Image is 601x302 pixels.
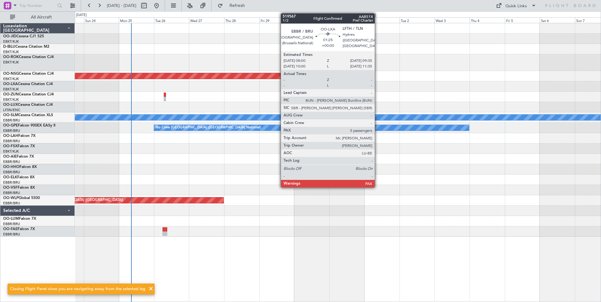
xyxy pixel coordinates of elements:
div: Fri 29 [259,17,295,23]
a: EBBR/BRU [3,159,20,164]
a: EBBR/BRU [3,201,20,206]
span: OO-AIE [3,155,17,159]
span: D-IBLU [3,45,15,49]
span: OO-VSF [3,186,18,190]
span: OO-FAE [3,227,18,231]
div: Quick Links [505,3,527,9]
a: EBKT/KJK [3,60,19,65]
div: Wed 27 [189,17,224,23]
a: EBKT/KJK [3,50,19,54]
a: EBKT/KJK [3,39,19,44]
a: EBKT/KJK [3,97,19,102]
button: All Aircraft [7,12,68,22]
a: OO-VSFFalcon 8X [3,186,35,190]
span: OO-LUX [3,103,18,107]
button: Refresh [215,1,252,11]
a: EBBR/BRU [3,118,20,123]
a: OO-NSGCessna Citation CJ4 [3,72,54,76]
a: EBBR/BRU [3,170,20,175]
a: OO-JIDCessna CJ1 525 [3,35,44,38]
span: OO-LUM [3,217,19,221]
span: OO-FSX [3,144,18,148]
span: Refresh [224,3,251,8]
a: OO-FSXFalcon 7X [3,144,35,148]
a: EBKT/KJK [3,77,19,81]
div: Thu 28 [224,17,259,23]
a: OO-LAHFalcon 7X [3,134,36,138]
a: EBBR/BRU [3,232,20,237]
div: Sat 30 [294,17,329,23]
a: OO-AIEFalcon 7X [3,155,34,159]
a: OO-FAEFalcon 7X [3,227,35,231]
span: OO-ZUN [3,93,19,96]
div: Mon 1 [364,17,400,23]
span: OO-NSG [3,72,19,76]
div: [DATE] [76,13,87,18]
span: [DATE] - [DATE] [107,3,136,8]
a: EBKT/KJK [3,87,19,92]
span: OO-GPE [3,124,18,127]
a: OO-ELKFalcon 8X [3,175,35,179]
a: EBKT/KJK [3,149,19,154]
a: D-IBLUCessna Citation M2 [3,45,49,49]
div: Mon 25 [119,17,154,23]
div: Wed 3 [434,17,470,23]
div: Tue 26 [154,17,189,23]
div: Fri 5 [505,17,540,23]
a: OO-GPEFalcon 900EX EASy II [3,124,55,127]
span: OO-HHO [3,165,19,169]
div: Tue 2 [400,17,435,23]
span: OO-LXA [3,82,18,86]
input: Trip Number [19,1,55,10]
div: Sat 6 [540,17,575,23]
span: OO-ELK [3,175,17,179]
a: OO-HHOFalcon 8X [3,165,37,169]
span: OO-LAH [3,134,18,138]
span: All Aircraft [16,15,66,19]
button: Quick Links [493,1,539,11]
a: OO-LUMFalcon 7X [3,217,36,221]
a: OO-LXACessna Citation CJ4 [3,82,53,86]
div: [DATE] [365,13,376,18]
span: OO-WLP [3,196,19,200]
a: EBBR/BRU [3,180,20,185]
a: EBBR/BRU [3,222,20,226]
a: OO-LUXCessna Citation CJ4 [3,103,53,107]
div: Sun 24 [84,17,119,23]
div: Sun 31 [329,17,365,23]
span: OO-ROK [3,55,19,59]
a: EBBR/BRU [3,128,20,133]
div: No Crew [GEOGRAPHIC_DATA] ([GEOGRAPHIC_DATA] National) [156,123,261,132]
span: OO-SLM [3,113,18,117]
div: Thu 4 [470,17,505,23]
a: EBBR/BRU [3,191,20,195]
a: OO-ZUNCessna Citation CJ4 [3,93,54,96]
a: EBBR/BRU [3,139,20,143]
span: OO-JID [3,35,16,38]
a: OO-WLPGlobal 5500 [3,196,40,200]
a: OO-SLMCessna Citation XLS [3,113,53,117]
a: LFSN/ENC [3,108,20,112]
div: Closing Flight Panel since you are navigating away from the selected leg [10,286,145,292]
a: OO-ROKCessna Citation CJ4 [3,55,54,59]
